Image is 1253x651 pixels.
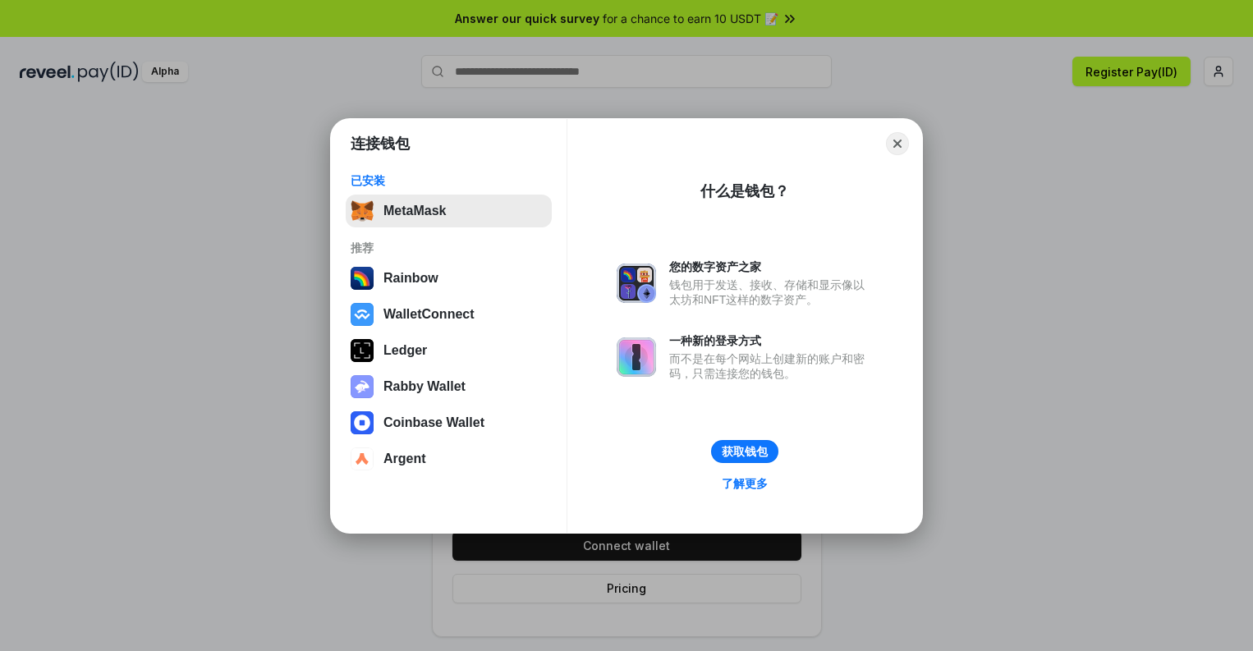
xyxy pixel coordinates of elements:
img: svg+xml,%3Csvg%20xmlns%3D%22http%3A%2F%2Fwww.w3.org%2F2000%2Fsvg%22%20width%3D%2228%22%20height%3... [351,339,374,362]
div: Rabby Wallet [383,379,466,394]
div: 推荐 [351,241,547,255]
img: svg+xml,%3Csvg%20xmlns%3D%22http%3A%2F%2Fwww.w3.org%2F2000%2Fsvg%22%20fill%3D%22none%22%20viewBox... [351,375,374,398]
button: Ledger [346,334,552,367]
div: 而不是在每个网站上创建新的账户和密码，只需连接您的钱包。 [669,351,873,381]
div: MetaMask [383,204,446,218]
div: Rainbow [383,271,438,286]
button: Close [886,132,909,155]
div: 一种新的登录方式 [669,333,873,348]
div: Coinbase Wallet [383,415,484,430]
button: Rainbow [346,262,552,295]
button: Argent [346,442,552,475]
img: svg+xml,%3Csvg%20xmlns%3D%22http%3A%2F%2Fwww.w3.org%2F2000%2Fsvg%22%20fill%3D%22none%22%20viewBox... [617,264,656,303]
button: Rabby Wallet [346,370,552,403]
div: 获取钱包 [722,444,768,459]
img: svg+xml,%3Csvg%20width%3D%2228%22%20height%3D%2228%22%20viewBox%3D%220%200%2028%2028%22%20fill%3D... [351,411,374,434]
div: 什么是钱包？ [700,181,789,201]
img: svg+xml,%3Csvg%20width%3D%2228%22%20height%3D%2228%22%20viewBox%3D%220%200%2028%2028%22%20fill%3D... [351,303,374,326]
button: Coinbase Wallet [346,406,552,439]
a: 了解更多 [712,473,778,494]
img: svg+xml,%3Csvg%20width%3D%2228%22%20height%3D%2228%22%20viewBox%3D%220%200%2028%2028%22%20fill%3D... [351,447,374,470]
button: MetaMask [346,195,552,227]
div: WalletConnect [383,307,475,322]
div: Argent [383,452,426,466]
button: 获取钱包 [711,440,778,463]
div: 了解更多 [722,476,768,491]
div: Ledger [383,343,427,358]
div: 您的数字资产之家 [669,259,873,274]
h1: 连接钱包 [351,134,410,154]
button: WalletConnect [346,298,552,331]
div: 钱包用于发送、接收、存储和显示像以太坊和NFT这样的数字资产。 [669,277,873,307]
img: svg+xml,%3Csvg%20xmlns%3D%22http%3A%2F%2Fwww.w3.org%2F2000%2Fsvg%22%20fill%3D%22none%22%20viewBox... [617,337,656,377]
div: 已安装 [351,173,547,188]
img: svg+xml,%3Csvg%20fill%3D%22none%22%20height%3D%2233%22%20viewBox%3D%220%200%2035%2033%22%20width%... [351,199,374,222]
img: svg+xml,%3Csvg%20width%3D%22120%22%20height%3D%22120%22%20viewBox%3D%220%200%20120%20120%22%20fil... [351,267,374,290]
